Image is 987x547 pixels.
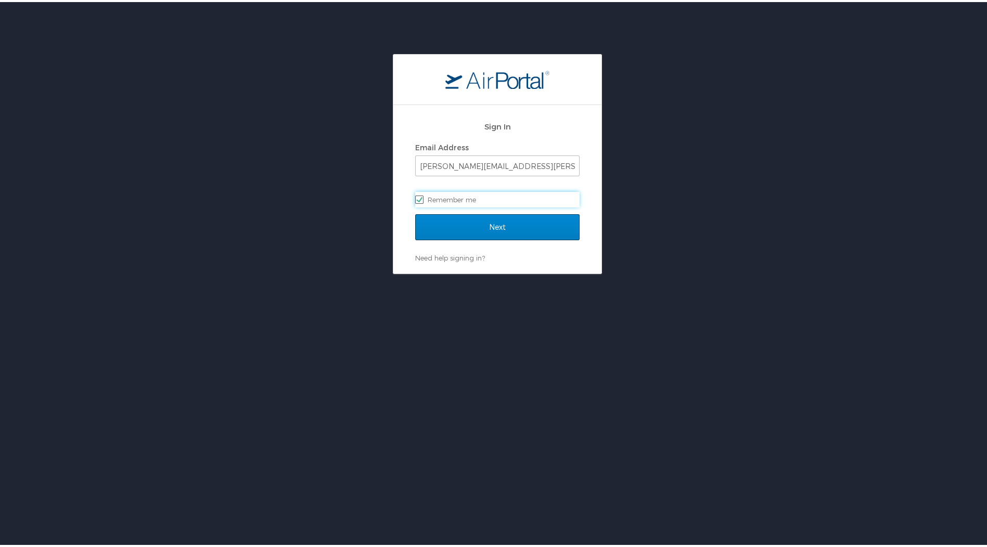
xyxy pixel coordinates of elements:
[415,252,485,260] a: Need help signing in?
[415,212,580,238] input: Next
[415,190,580,205] label: Remember me
[415,119,580,131] h2: Sign In
[415,141,469,150] label: Email Address
[445,68,549,87] img: logo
